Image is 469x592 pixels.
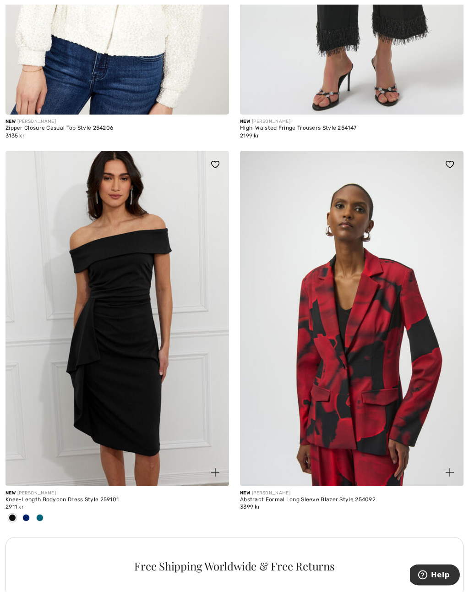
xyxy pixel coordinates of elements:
[211,469,219,477] img: plus_v2.svg
[410,565,460,587] iframe: Opens a widget where you can find more information
[5,133,25,139] span: 3135 kr
[5,497,229,504] div: Knee-Length Bodycon Dress Style 259101
[5,119,229,126] div: [PERSON_NAME]
[15,561,454,572] div: Free Shipping Worldwide & Free Returns
[5,504,24,510] span: 2911 kr
[5,490,229,497] div: [PERSON_NAME]
[5,119,16,125] span: New
[240,490,464,497] div: [PERSON_NAME]
[240,119,464,126] div: [PERSON_NAME]
[240,133,259,139] span: 2199 kr
[240,151,464,487] img: Abstract Formal Long Sleeve Blazer Style 254092. Black/red
[211,161,219,169] img: heart_black_full.svg
[240,126,464,132] div: High-Waisted Fringe Trousers Style 254147
[240,504,260,510] span: 3399 kr
[240,119,250,125] span: New
[33,511,47,526] div: Teal
[5,151,229,487] img: Knee-Length Bodycon Dress Style 259101. Black
[5,511,19,526] div: Black
[19,511,33,526] div: Royal
[240,491,250,496] span: New
[240,497,464,504] div: Abstract Formal Long Sleeve Blazer Style 254092
[446,469,454,477] img: plus_v2.svg
[5,491,16,496] span: New
[5,126,229,132] div: Zipper Closure Casual Top Style 254206
[446,161,454,169] img: heart_black_full.svg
